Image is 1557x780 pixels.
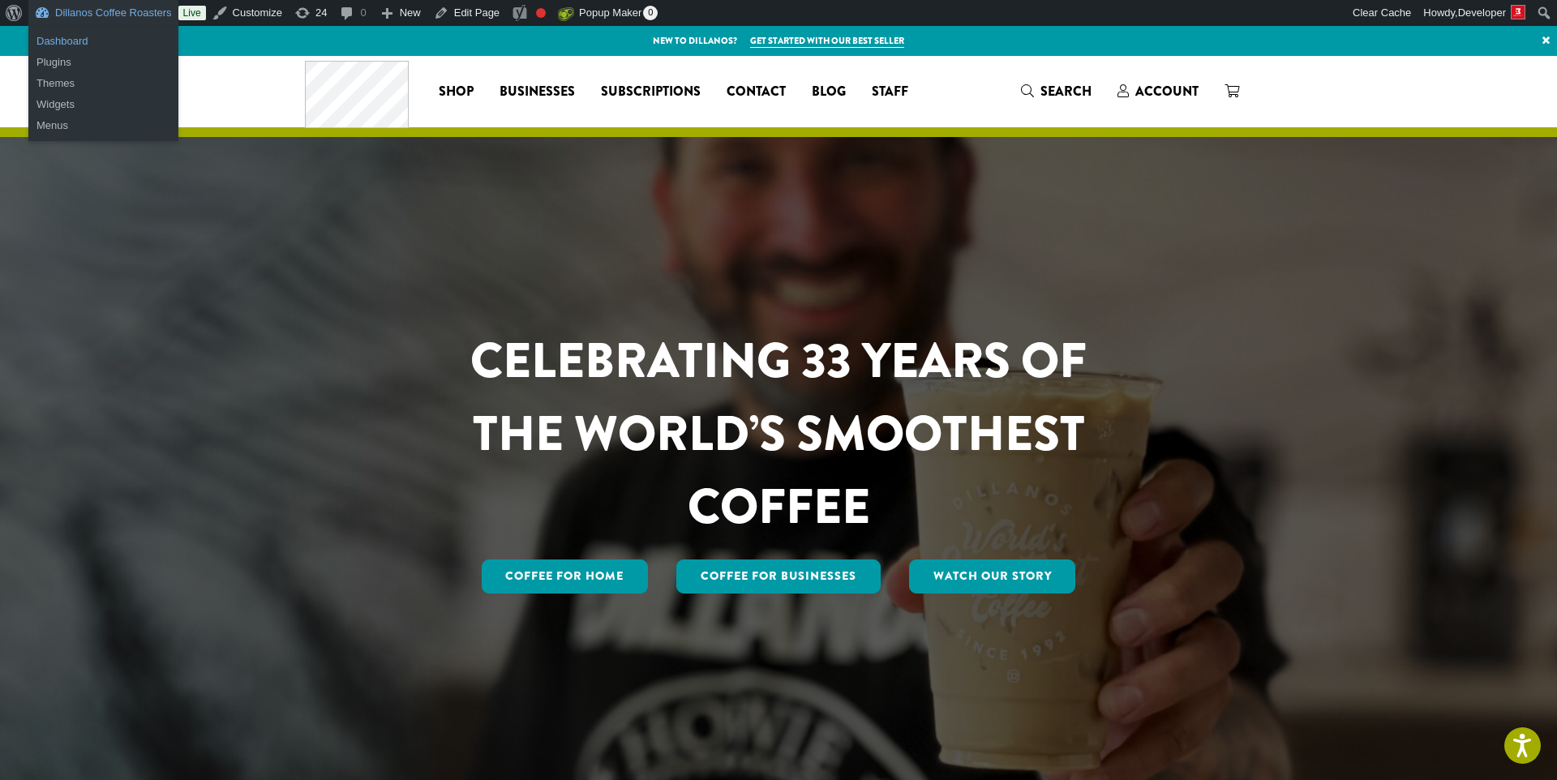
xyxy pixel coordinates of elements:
[28,31,178,52] a: Dashboard
[28,73,178,94] a: Themes
[601,82,701,102] span: Subscriptions
[28,94,178,115] a: Widgets
[1535,26,1557,55] a: ×
[643,6,658,20] span: 0
[28,26,178,78] ul: Dillanos Coffee Roasters
[1135,82,1199,101] span: Account
[482,559,649,594] a: Coffee for Home
[909,559,1076,594] a: Watch Our Story
[536,8,546,18] div: Focus keyphrase not set
[439,82,474,102] span: Shop
[28,68,178,141] ul: Dillanos Coffee Roasters
[872,82,908,102] span: Staff
[28,115,178,136] a: Menus
[28,52,178,73] a: Plugins
[422,324,1135,543] h1: CELEBRATING 33 YEARS OF THE WORLD’S SMOOTHEST COFFEE
[750,34,904,48] a: Get started with our best seller
[1040,82,1092,101] span: Search
[178,6,206,20] a: Live
[426,79,487,105] a: Shop
[1008,78,1104,105] a: Search
[727,82,786,102] span: Contact
[1458,6,1506,19] span: Developer
[812,82,846,102] span: Blog
[859,79,921,105] a: Staff
[500,82,575,102] span: Businesses
[676,559,881,594] a: Coffee For Businesses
